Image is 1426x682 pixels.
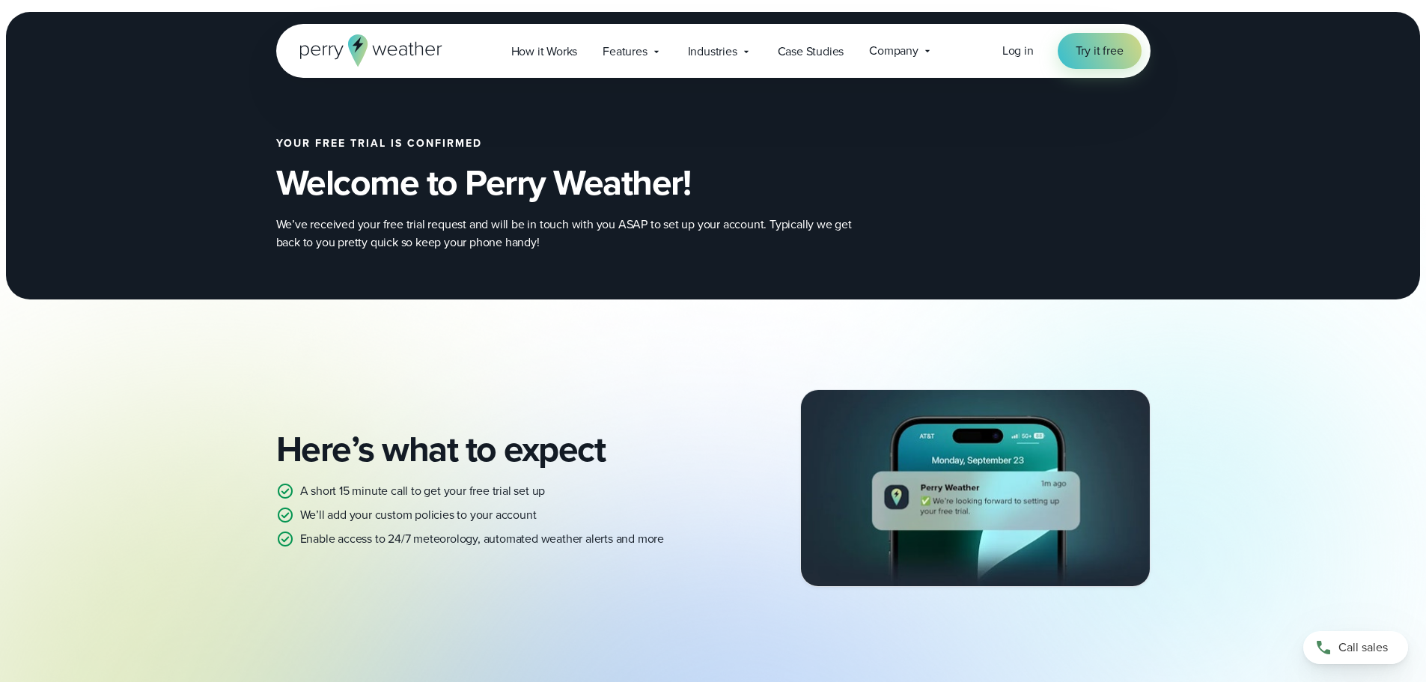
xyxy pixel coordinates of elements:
span: Features [603,43,647,61]
a: Log in [1002,42,1034,60]
span: Company [869,42,918,60]
h2: Welcome to Perry Weather! [276,162,926,204]
h2: Your free trial is confirmed [276,138,926,150]
h2: Here’s what to expect [276,428,701,470]
span: Call sales [1338,639,1388,657]
p: A short 15 minute call to get your free trial set up [300,482,546,500]
a: Try it free [1058,33,1142,69]
p: We’ll add your custom policies to your account [300,506,537,524]
span: Log in [1002,42,1034,59]
span: Case Studies [778,43,844,61]
a: Case Studies [765,36,857,67]
p: We’ve received your free trial request and will be in touch with you ASAP to set up your account.... [276,216,875,252]
span: Industries [688,43,737,61]
p: Enable access to 24/7 meteorology, automated weather alerts and more [300,530,664,548]
span: How it Works [511,43,578,61]
a: How it Works [499,36,591,67]
span: Try it free [1076,42,1124,60]
a: Call sales [1303,631,1408,664]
